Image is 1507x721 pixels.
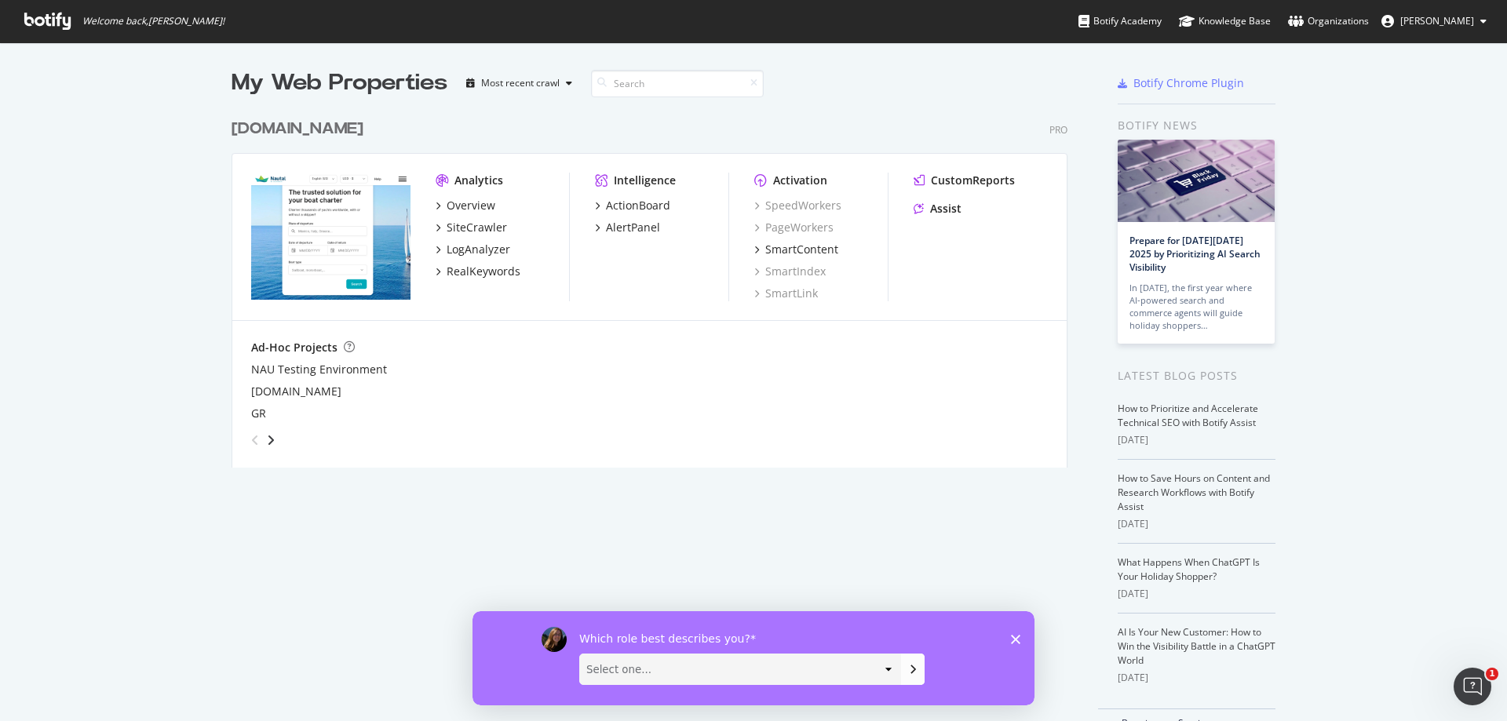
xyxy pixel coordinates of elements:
[251,406,266,421] a: GR
[473,611,1034,705] iframe: Enquête de Laura de Botify
[1369,9,1499,34] button: [PERSON_NAME]
[447,264,520,279] div: RealKeywords
[436,198,495,213] a: Overview
[1118,140,1275,222] img: Prepare for Black Friday 2025 by Prioritizing AI Search Visibility
[454,173,503,188] div: Analytics
[251,384,341,399] a: [DOMAIN_NAME]
[754,264,826,279] a: SmartIndex
[245,428,265,453] div: angle-left
[1118,367,1275,384] div: Latest Blog Posts
[251,362,387,377] a: NAU Testing Environment
[1288,13,1369,29] div: Organizations
[460,71,578,96] button: Most recent crawl
[595,220,660,235] a: AlertPanel
[595,198,670,213] a: ActionBoard
[265,432,276,448] div: angle-right
[754,220,834,235] a: PageWorkers
[614,173,676,188] div: Intelligence
[1118,555,1260,583] a: What Happens When ChatGPT Is Your Holiday Shopper?
[1129,234,1261,274] a: Prepare for [DATE][DATE] 2025 by Prioritizing AI Search Visibility
[481,78,560,88] div: Most recent crawl
[232,99,1080,468] div: grid
[1454,668,1491,705] iframe: Intercom live chat
[754,198,841,213] a: SpeedWorkers
[1118,517,1275,531] div: [DATE]
[591,70,764,97] input: Search
[765,242,838,257] div: SmartContent
[1118,402,1258,429] a: How to Prioritize and Accelerate Technical SEO with Botify Assist
[1118,117,1275,134] div: Botify news
[606,198,670,213] div: ActionBoard
[1118,75,1244,91] a: Botify Chrome Plugin
[1078,13,1162,29] div: Botify Academy
[1049,123,1067,137] div: Pro
[1118,472,1270,513] a: How to Save Hours on Content and Research Workflows with Botify Assist
[773,173,827,188] div: Activation
[1486,668,1498,680] span: 1
[931,173,1015,188] div: CustomReports
[436,220,507,235] a: SiteCrawler
[447,198,495,213] div: Overview
[1118,433,1275,447] div: [DATE]
[1129,282,1263,332] div: In [DATE], the first year where AI-powered search and commerce agents will guide holiday shoppers…
[1133,75,1244,91] div: Botify Chrome Plugin
[606,220,660,235] div: AlertPanel
[1400,14,1474,27] span: Loiseau Guillaume
[914,173,1015,188] a: CustomReports
[1179,13,1271,29] div: Knowledge Base
[436,264,520,279] a: RealKeywords
[251,340,338,355] div: Ad-Hoc Projects
[914,201,961,217] a: Assist
[1118,625,1275,667] a: AI Is Your New Customer: How to Win the Visibility Battle in a ChatGPT World
[1118,587,1275,601] div: [DATE]
[930,201,961,217] div: Assist
[754,286,818,301] a: SmartLink
[436,242,510,257] a: LogAnalyzer
[232,67,447,99] div: My Web Properties
[251,173,411,300] img: nautal.com
[447,242,510,257] div: LogAnalyzer
[754,242,838,257] a: SmartContent
[232,118,370,140] a: [DOMAIN_NAME]
[232,118,363,140] div: [DOMAIN_NAME]
[82,15,224,27] span: Welcome back, [PERSON_NAME] !
[1118,671,1275,685] div: [DATE]
[447,220,507,235] div: SiteCrawler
